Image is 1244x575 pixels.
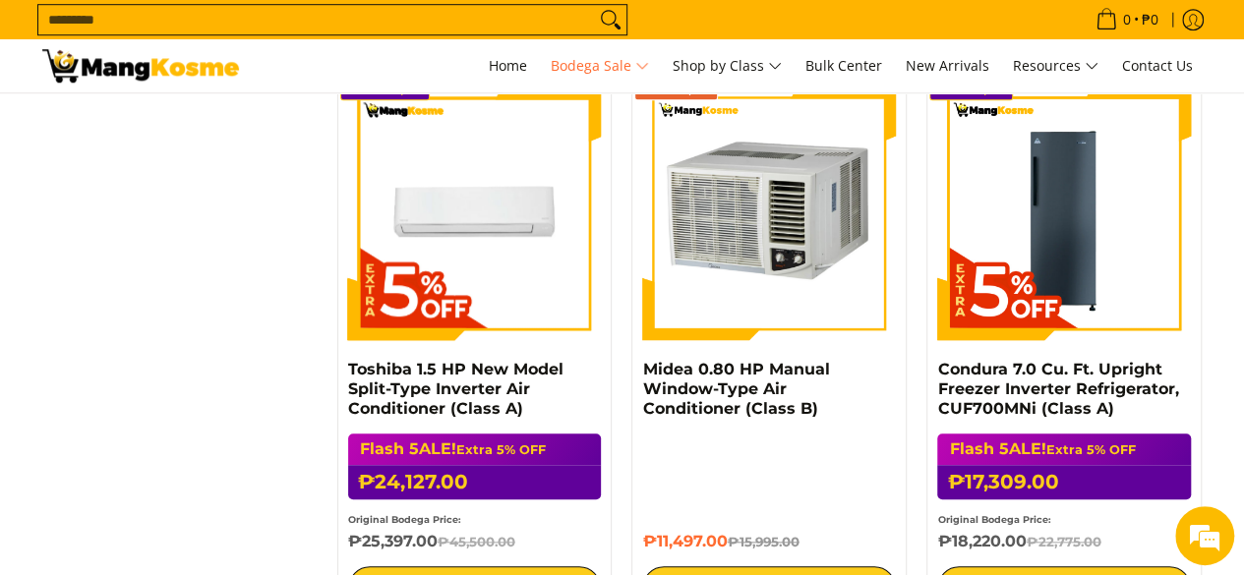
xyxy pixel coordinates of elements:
[345,84,426,95] span: Save ₱21,373
[896,39,999,92] a: New Arrivals
[642,86,896,340] img: Midea 0.80 HP Manual Window-Type Air Conditioner (Class B)
[642,360,829,418] a: Midea 0.80 HP Manual Window-Type Air Conditioner (Class B)
[595,5,626,34] button: Search
[438,534,515,549] del: ₱45,500.00
[42,49,239,83] img: Bodega Sale l Mang Kosme: Cost-Efficient &amp; Quality Home Appliances
[1139,13,1161,27] span: ₱0
[348,465,602,499] h6: ₱24,127.00
[1112,39,1203,92] a: Contact Us
[642,532,896,551] h6: ₱11,497.00
[937,86,1191,340] img: Condura 7.0 Cu. Ft. Upright Freezer Inverter Refrigerator, CUF700MNi (Class A)
[1090,9,1164,30] span: •
[541,39,659,92] a: Bodega Sale
[639,84,713,95] span: Save ₱4,498
[937,532,1191,551] h6: ₱18,220.00
[937,514,1050,525] small: Original Bodega Price:
[727,534,799,549] del: ₱15,995.00
[10,374,375,442] textarea: Type your message and hit 'Enter'
[323,10,370,57] div: Minimize live chat window
[114,166,271,365] span: We're online!
[348,514,461,525] small: Original Bodega Price:
[937,465,1191,499] h6: ₱17,309.00
[489,56,527,75] span: Home
[102,110,330,136] div: Chat with us now
[796,39,892,92] a: Bulk Center
[479,39,537,92] a: Home
[348,532,602,551] h6: ₱25,397.00
[348,86,602,340] img: Toshiba 1.5 HP New Model Split-Type Inverter Air Conditioner (Class A)
[906,56,989,75] span: New Arrivals
[673,54,782,79] span: Shop by Class
[937,360,1178,418] a: Condura 7.0 Cu. Ft. Upright Freezer Inverter Refrigerator, CUF700MNi (Class A)
[551,54,649,79] span: Bodega Sale
[1026,534,1100,549] del: ₱22,775.00
[934,84,1008,95] span: Save ₱5,466
[1003,39,1108,92] a: Resources
[348,360,563,418] a: Toshiba 1.5 HP New Model Split-Type Inverter Air Conditioner (Class A)
[259,39,1203,92] nav: Main Menu
[1013,54,1098,79] span: Resources
[805,56,882,75] span: Bulk Center
[663,39,792,92] a: Shop by Class
[1122,56,1193,75] span: Contact Us
[1120,13,1134,27] span: 0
